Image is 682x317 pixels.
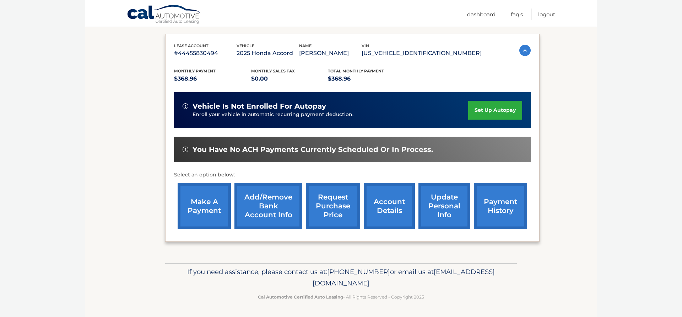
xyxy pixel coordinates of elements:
a: Logout [538,9,555,20]
img: alert-white.svg [183,147,188,152]
a: set up autopay [468,101,522,120]
span: name [299,43,312,48]
p: If you need assistance, please contact us at: or email us at [170,266,512,289]
a: request purchase price [306,183,360,229]
p: [US_VEHICLE_IDENTIFICATION_NUMBER] [362,48,482,58]
p: - All Rights Reserved - Copyright 2025 [170,293,512,301]
span: [PHONE_NUMBER] [327,268,390,276]
span: You have no ACH payments currently scheduled or in process. [193,145,433,154]
a: FAQ's [511,9,523,20]
img: accordion-active.svg [519,45,531,56]
img: alert-white.svg [183,103,188,109]
p: $0.00 [251,74,328,84]
p: Select an option below: [174,171,531,179]
a: account details [364,183,415,229]
p: $368.96 [174,74,251,84]
p: #44455830494 [174,48,237,58]
p: 2025 Honda Accord [237,48,299,58]
a: Add/Remove bank account info [234,183,302,229]
a: make a payment [178,183,231,229]
a: Dashboard [467,9,496,20]
a: update personal info [418,183,470,229]
span: vehicle [237,43,254,48]
span: Total Monthly Payment [328,69,384,73]
a: Cal Automotive [127,5,201,25]
a: payment history [474,183,527,229]
span: lease account [174,43,209,48]
span: vehicle is not enrolled for autopay [193,102,326,111]
p: $368.96 [328,74,405,84]
span: Monthly sales Tax [251,69,295,73]
span: Monthly Payment [174,69,216,73]
span: [EMAIL_ADDRESS][DOMAIN_NAME] [313,268,495,287]
p: [PERSON_NAME] [299,48,362,58]
p: Enroll your vehicle in automatic recurring payment deduction. [193,111,468,119]
span: vin [362,43,369,48]
strong: Cal Automotive Certified Auto Leasing [258,294,343,300]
